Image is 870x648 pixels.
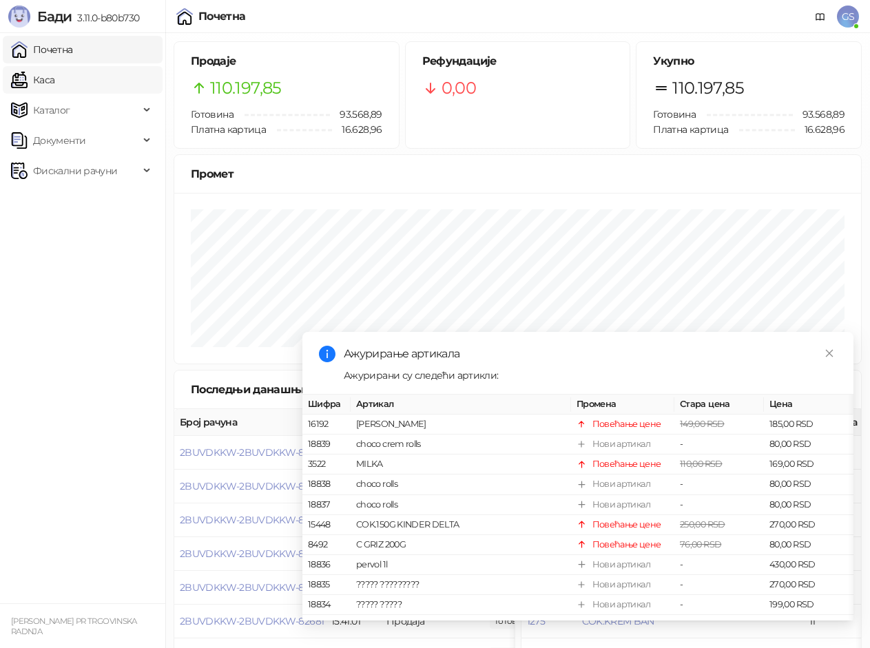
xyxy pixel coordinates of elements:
th: Стара цена [674,395,764,415]
div: Ажурирање артикала [344,346,837,362]
h5: Укупно [653,53,845,70]
td: 18837 [302,494,351,514]
div: Последњи данашњи рачуни [191,381,373,398]
a: Документација [809,6,831,28]
td: - [674,595,764,615]
td: [PERSON_NAME] [351,415,571,435]
td: - [674,555,764,575]
span: 110.197,85 [210,75,282,101]
span: 76,00 RSD [680,539,721,550]
span: 93.568,89 [793,107,845,122]
td: MILKA [351,454,571,474]
button: 2BUVDKKW-2BUVDKKW-82681 [180,615,324,627]
td: 8492 [302,535,351,555]
small: [PERSON_NAME] PR TRGOVINSKA RADNJA [11,616,137,636]
td: COK.150G KINDER DELTA [351,515,571,535]
div: Нови артикал [592,477,650,491]
button: 2BUVDKKW-2BUVDKKW-82686 [180,446,327,459]
span: 3.11.0-b80b730 [72,12,139,24]
span: close [825,348,834,358]
div: Нови артикал [592,437,650,451]
td: 18836 [302,555,351,575]
span: GS [837,6,859,28]
td: 16192 [302,415,351,435]
span: Фискални рачуни [33,157,117,185]
button: 2BUVDKKW-2BUVDKKW-82683 [180,547,326,560]
a: Close [822,346,837,361]
div: Нови артикал [592,598,650,612]
div: Повећање цене [592,457,661,471]
td: 80,00 RSD [764,535,853,555]
th: Промена [571,395,674,415]
span: 0,00 [442,75,476,101]
td: 80,00 RSD [764,474,853,494]
th: Цена [764,395,853,415]
div: Нови артикал [592,558,650,572]
td: ????? ????????? [351,575,571,595]
span: Готовина [653,108,696,121]
td: 3522 [302,454,351,474]
td: 15448 [302,515,351,535]
span: info-circle [319,346,335,362]
div: Промет [191,165,845,182]
td: - [674,474,764,494]
td: 80,00 RSD [764,494,853,514]
span: Готовина [191,108,234,121]
div: Ажурирани су следећи артикли: [344,368,837,383]
td: 430,00 RSD [764,555,853,575]
button: 2BUVDKKW-2BUVDKKW-82685 [180,480,326,492]
td: C GRIZ 200G [351,535,571,555]
td: 18835 [302,575,351,595]
span: 93.568,89 [330,107,382,122]
span: Каталог [33,96,70,124]
span: 110,00 RSD [680,459,723,469]
div: Повећање цене [592,417,661,431]
td: perwoll 1l color [351,615,571,635]
td: ????? ????? [351,595,571,615]
div: Повећање цене [592,618,661,631]
th: Шифра [302,395,351,415]
span: 16.628,96 [332,122,382,137]
th: Број рачуна [174,409,326,436]
td: choco rolls [351,474,571,494]
td: choco crem rolls [351,435,571,454]
div: Повећање цене [592,538,661,552]
td: 169,00 RSD [764,454,853,474]
a: Каса [11,66,54,94]
div: Нови артикал [592,578,650,592]
div: Почетна [198,11,246,22]
span: Бади [37,8,72,25]
td: pervol 1l [351,555,571,575]
button: 2BUVDKKW-2BUVDKKW-82684 [180,514,327,526]
td: - [674,575,764,595]
span: Платна картица [653,123,728,136]
span: 330,00 RSD [680,619,725,629]
td: 18610 [302,615,351,635]
img: Logo [8,6,30,28]
span: 149,00 RSD [680,419,725,429]
span: 110.197,85 [672,75,744,101]
div: Повећање цене [592,518,661,532]
td: 18834 [302,595,351,615]
h5: Рефундације [422,53,614,70]
td: 18838 [302,474,351,494]
td: 18839 [302,435,351,454]
span: Платна картица [191,123,266,136]
td: choco rolls [351,494,571,514]
span: 16.628,96 [795,122,845,137]
button: 2BUVDKKW-2BUVDKKW-82682 [180,581,326,594]
td: 199,00 RSD [764,595,853,615]
td: - [674,435,764,454]
td: 270,00 RSD [764,515,853,535]
a: Почетна [11,36,73,63]
td: 430,00 RSD [764,615,853,635]
span: 250,00 RSD [680,519,725,530]
h5: Продаје [191,53,382,70]
div: Нови артикал [592,497,650,511]
span: Документи [33,127,85,154]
